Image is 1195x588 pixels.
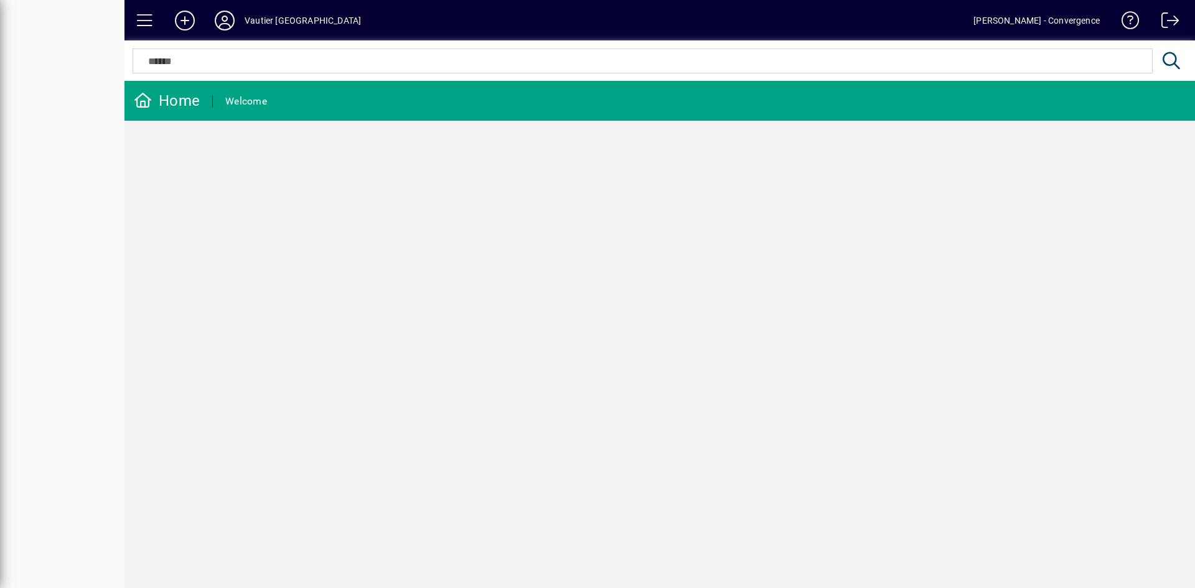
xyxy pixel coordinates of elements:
[1112,2,1140,43] a: Knowledge Base
[165,9,205,32] button: Add
[245,11,361,30] div: Vautier [GEOGRAPHIC_DATA]
[973,11,1100,30] div: [PERSON_NAME] - Convergence
[205,9,245,32] button: Profile
[134,91,200,111] div: Home
[225,91,267,111] div: Welcome
[1152,2,1179,43] a: Logout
